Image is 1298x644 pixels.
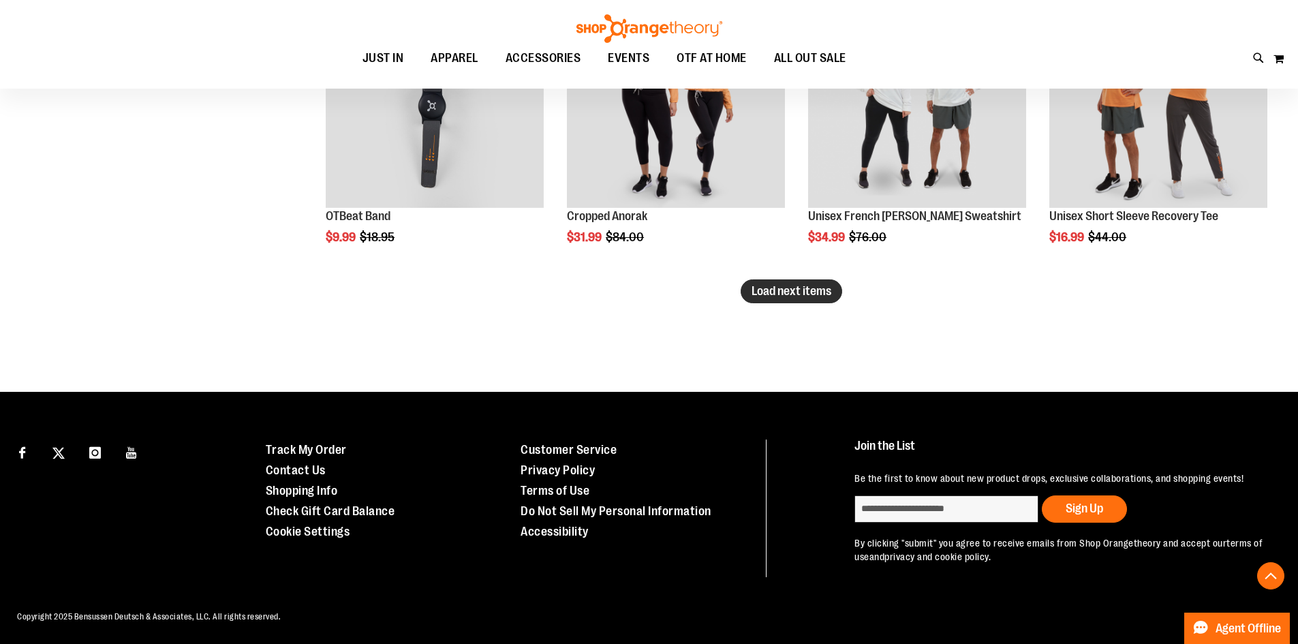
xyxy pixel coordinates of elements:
span: $16.99 [1049,230,1086,244]
button: Load next items [741,279,842,303]
img: Shop Orangetheory [574,14,724,43]
h4: Join the List [854,440,1267,465]
span: Agent Offline [1216,622,1281,635]
a: Terms of Use [521,484,589,497]
input: enter email [854,495,1038,523]
span: ACCESSORIES [506,43,581,74]
a: Check Gift Card Balance [266,504,395,518]
span: APPAREL [431,43,478,74]
p: By clicking "submit" you agree to receive emails from Shop Orangetheory and accept our and [854,536,1267,564]
a: Cropped Anorak [567,209,647,223]
span: $9.99 [326,230,358,244]
p: Be the first to know about new product drops, exclusive collaborations, and shopping events! [854,472,1267,485]
a: Unisex Short Sleeve Recovery Tee [1049,209,1218,223]
span: ALL OUT SALE [774,43,846,74]
a: Do Not Sell My Personal Information [521,504,711,518]
a: Customer Service [521,443,617,457]
button: Sign Up [1042,495,1127,523]
span: Load next items [752,284,831,298]
span: JUST IN [362,43,404,74]
span: Copyright 2025 Bensussen Deutsch & Associates, LLC. All rights reserved. [17,612,281,622]
span: $84.00 [606,230,646,244]
a: terms of use [854,538,1263,562]
a: OTBeat Band [326,209,390,223]
img: Twitter [52,447,65,459]
a: Contact Us [266,463,326,477]
button: Back To Top [1257,562,1284,589]
a: Visit our X page [47,440,71,463]
a: Visit our Youtube page [120,440,144,463]
button: Agent Offline [1184,613,1290,644]
a: privacy and cookie policy. [884,551,991,562]
a: Cookie Settings [266,525,350,538]
span: OTF AT HOME [677,43,747,74]
a: Unisex French [PERSON_NAME] Sweatshirt [808,209,1021,223]
a: Privacy Policy [521,463,595,477]
span: $44.00 [1088,230,1128,244]
a: Visit our Facebook page [10,440,34,463]
a: Accessibility [521,525,589,538]
span: EVENTS [608,43,649,74]
span: $18.95 [360,230,397,244]
span: Sign Up [1066,502,1103,515]
a: Visit our Instagram page [83,440,107,463]
span: $34.99 [808,230,847,244]
span: $31.99 [567,230,604,244]
a: Track My Order [266,443,347,457]
span: $76.00 [849,230,888,244]
a: Shopping Info [266,484,338,497]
